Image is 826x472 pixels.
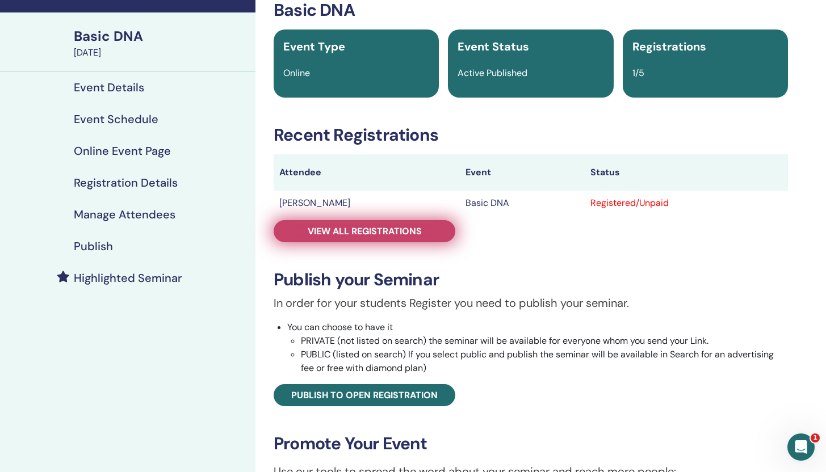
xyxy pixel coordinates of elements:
[811,433,820,442] span: 1
[301,334,788,348] li: PRIVATE (not listed on search) the seminar will be available for everyone whom you send your Link.
[458,39,529,54] span: Event Status
[283,39,345,54] span: Event Type
[274,154,460,191] th: Attendee
[274,220,455,242] a: View all registrations
[74,208,175,221] h4: Manage Attendees
[632,67,644,79] span: 1/5
[283,67,310,79] span: Online
[74,112,158,126] h4: Event Schedule
[274,191,460,216] td: [PERSON_NAME]
[458,67,527,79] span: Active Published
[274,269,788,290] h3: Publish your Seminar
[74,27,249,46] div: Basic DNA
[74,46,249,60] div: [DATE]
[460,154,585,191] th: Event
[274,125,788,145] h3: Recent Registrations
[274,384,455,406] a: Publish to open registration
[460,191,585,216] td: Basic DNA
[291,389,438,401] span: Publish to open registration
[74,239,113,253] h4: Publish
[74,81,144,94] h4: Event Details
[287,321,788,375] li: You can choose to have it
[74,144,171,158] h4: Online Event Page
[590,196,782,210] div: Registered/Unpaid
[301,348,788,375] li: PUBLIC (listed on search) If you select public and publish the seminar will be available in Searc...
[74,176,178,189] h4: Registration Details
[787,433,815,461] iframe: Intercom live chat
[274,294,788,311] p: In order for your students Register you need to publish your seminar.
[274,433,788,454] h3: Promote Your Event
[308,225,422,237] span: View all registrations
[67,27,255,60] a: Basic DNA[DATE]
[585,154,788,191] th: Status
[74,271,182,285] h4: Highlighted Seminar
[632,39,706,54] span: Registrations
